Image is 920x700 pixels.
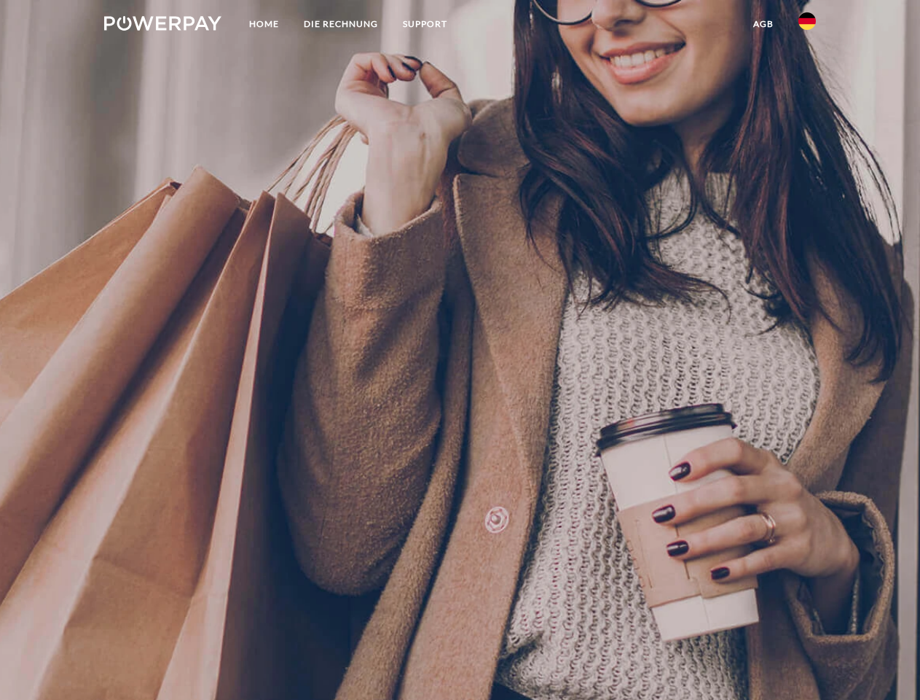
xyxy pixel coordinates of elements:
[237,11,291,37] a: Home
[798,12,816,30] img: de
[104,16,221,31] img: logo-powerpay-white.svg
[291,11,390,37] a: DIE RECHNUNG
[741,11,786,37] a: agb
[390,11,460,37] a: SUPPORT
